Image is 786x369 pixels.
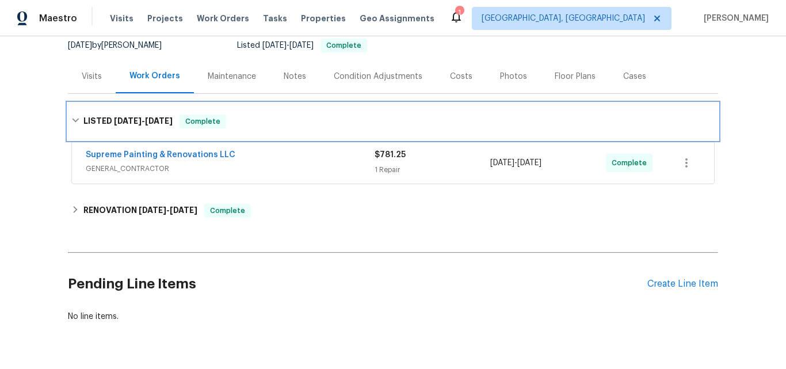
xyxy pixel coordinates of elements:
[699,13,769,24] span: [PERSON_NAME]
[68,257,647,311] h2: Pending Line Items
[147,13,183,24] span: Projects
[82,71,102,82] div: Visits
[208,71,256,82] div: Maintenance
[170,206,197,214] span: [DATE]
[181,116,225,127] span: Complete
[490,159,514,167] span: [DATE]
[375,151,406,159] span: $781.25
[490,157,541,169] span: -
[68,41,92,50] span: [DATE]
[39,13,77,24] span: Maestro
[114,117,142,125] span: [DATE]
[145,117,173,125] span: [DATE]
[262,41,287,50] span: [DATE]
[68,197,718,225] div: RENOVATION [DATE]-[DATE]Complete
[623,71,646,82] div: Cases
[289,41,314,50] span: [DATE]
[83,115,173,128] h6: LISTED
[612,157,651,169] span: Complete
[139,206,166,214] span: [DATE]
[86,163,375,174] span: GENERAL_CONTRACTOR
[455,7,463,18] div: 1
[197,13,249,24] span: Work Orders
[83,204,197,218] h6: RENOVATION
[482,13,645,24] span: [GEOGRAPHIC_DATA], [GEOGRAPHIC_DATA]
[139,206,197,214] span: -
[555,71,596,82] div: Floor Plans
[110,13,133,24] span: Visits
[68,311,718,322] div: No line items.
[500,71,527,82] div: Photos
[68,103,718,140] div: LISTED [DATE]-[DATE]Complete
[237,41,367,50] span: Listed
[375,164,490,176] div: 1 Repair
[114,117,173,125] span: -
[301,13,346,24] span: Properties
[334,71,422,82] div: Condition Adjustments
[517,159,541,167] span: [DATE]
[129,70,180,82] div: Work Orders
[263,14,287,22] span: Tasks
[86,151,235,159] a: Supreme Painting & Renovations LLC
[450,71,472,82] div: Costs
[647,279,718,290] div: Create Line Item
[284,71,306,82] div: Notes
[322,42,366,49] span: Complete
[68,39,175,52] div: by [PERSON_NAME]
[360,13,434,24] span: Geo Assignments
[205,205,250,216] span: Complete
[262,41,314,50] span: -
